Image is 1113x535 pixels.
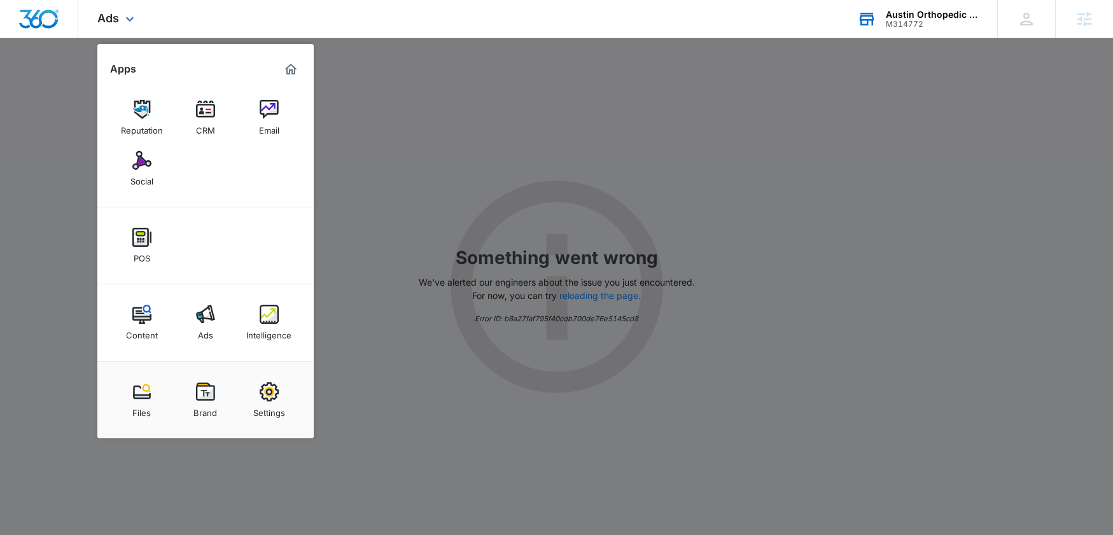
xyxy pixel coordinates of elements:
[245,94,293,142] a: Email
[259,119,279,135] div: Email
[110,63,136,75] h2: Apps
[181,94,230,142] a: CRM
[118,376,166,424] a: Files
[193,401,217,418] div: Brand
[134,247,150,263] div: POS
[245,376,293,424] a: Settings
[886,10,979,20] div: account name
[245,298,293,347] a: Intelligence
[198,324,213,340] div: Ads
[118,221,166,270] a: POS
[118,94,166,142] a: Reputation
[121,119,163,135] div: Reputation
[118,298,166,347] a: Content
[118,144,166,193] a: Social
[181,298,230,347] a: Ads
[196,119,215,135] div: CRM
[253,401,285,418] div: Settings
[132,401,151,418] div: Files
[181,376,230,424] a: Brand
[246,324,291,340] div: Intelligence
[130,170,153,186] div: Social
[281,59,301,80] a: Marketing 360® Dashboard
[126,324,158,340] div: Content
[97,11,119,25] span: Ads
[886,20,979,29] div: account id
